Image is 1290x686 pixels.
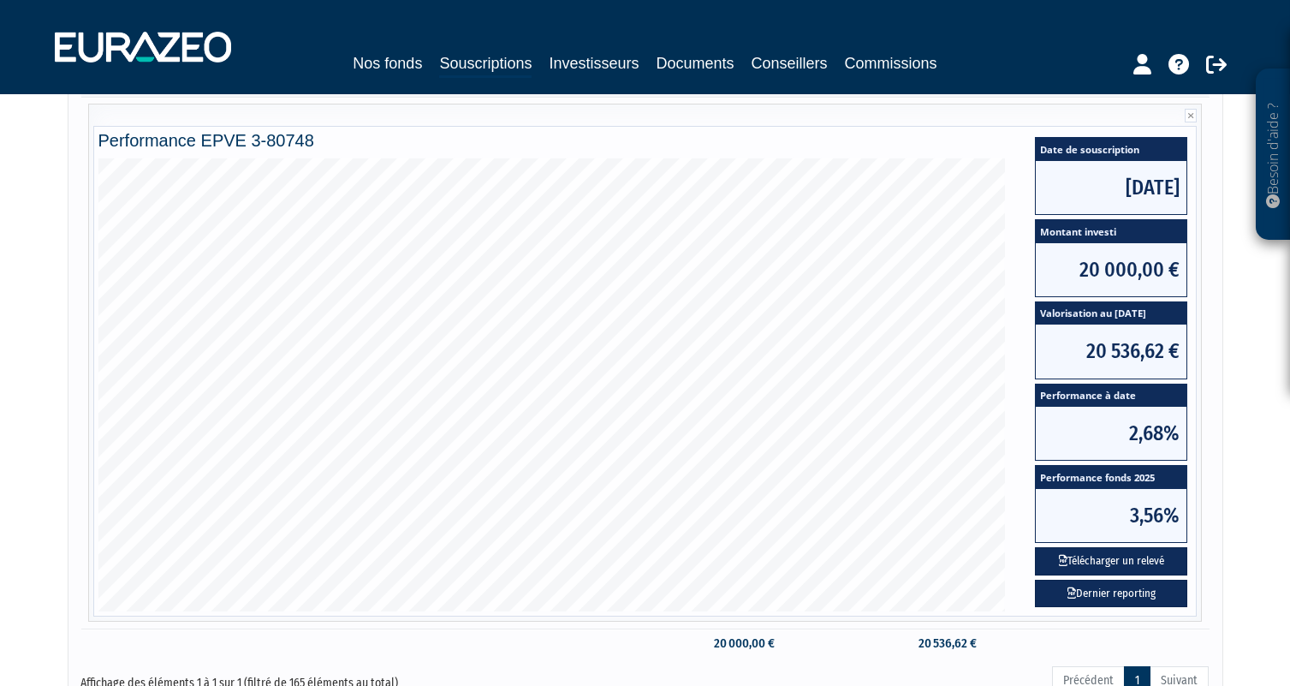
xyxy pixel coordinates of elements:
[439,51,532,78] a: Souscriptions
[1036,407,1186,460] span: 2,68%
[549,51,639,75] a: Investisseurs
[1036,325,1186,378] span: 20 536,62 €
[1263,78,1283,232] p: Besoin d'aide ?
[1036,489,1186,542] span: 3,56%
[845,51,937,75] a: Commissions
[353,51,422,75] a: Nos fonds
[1036,466,1186,489] span: Performance fonds 2025
[1036,243,1186,296] span: 20 000,00 €
[894,629,985,659] td: 20 536,62 €
[1036,138,1186,161] span: Date de souscription
[1035,547,1187,576] button: Télécharger un relevé
[55,32,231,63] img: 1732889491-logotype_eurazeo_blanc_rvb.png
[98,131,1192,150] h4: Performance EPVE 3-80748
[1036,302,1186,325] span: Valorisation au [DATE]
[1036,161,1186,214] span: [DATE]
[687,629,783,659] td: 20 000,00 €
[1035,580,1187,608] a: Dernier reporting
[1036,385,1186,408] span: Performance à date
[657,51,734,75] a: Documents
[1036,220,1186,243] span: Montant investi
[752,51,828,75] a: Conseillers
